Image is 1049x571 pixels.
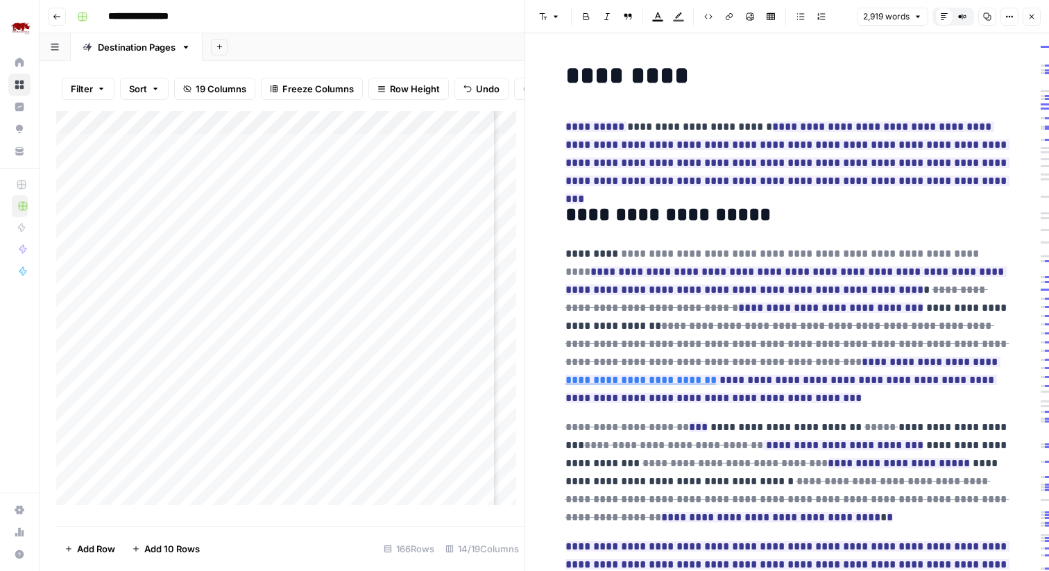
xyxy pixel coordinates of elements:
a: Opportunities [8,118,31,140]
a: Settings [8,499,31,521]
div: Destination Pages [98,40,176,54]
a: Destination Pages [71,33,203,61]
button: Filter [62,78,114,100]
span: Undo [476,82,500,96]
img: Rhino Africa Logo [8,16,33,41]
button: Workspace: Rhino Africa [8,11,31,46]
div: 166 Rows [378,538,440,560]
button: Undo [454,78,509,100]
a: Insights [8,96,31,118]
a: Usage [8,521,31,543]
span: 2,919 words [863,10,910,23]
a: Home [8,51,31,74]
span: Filter [71,82,93,96]
button: 2,919 words [857,8,928,26]
button: Row Height [368,78,449,100]
span: Row Height [390,82,440,96]
button: Sort [120,78,169,100]
button: Add Row [56,538,123,560]
a: Browse [8,74,31,96]
span: Sort [129,82,147,96]
span: 19 Columns [196,82,246,96]
span: Freeze Columns [282,82,354,96]
span: Add Row [77,542,115,556]
button: Freeze Columns [261,78,363,100]
button: 19 Columns [174,78,255,100]
div: 14/19 Columns [440,538,524,560]
span: Add 10 Rows [144,542,200,556]
button: Add 10 Rows [123,538,208,560]
a: Your Data [8,140,31,162]
button: Help + Support [8,543,31,565]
